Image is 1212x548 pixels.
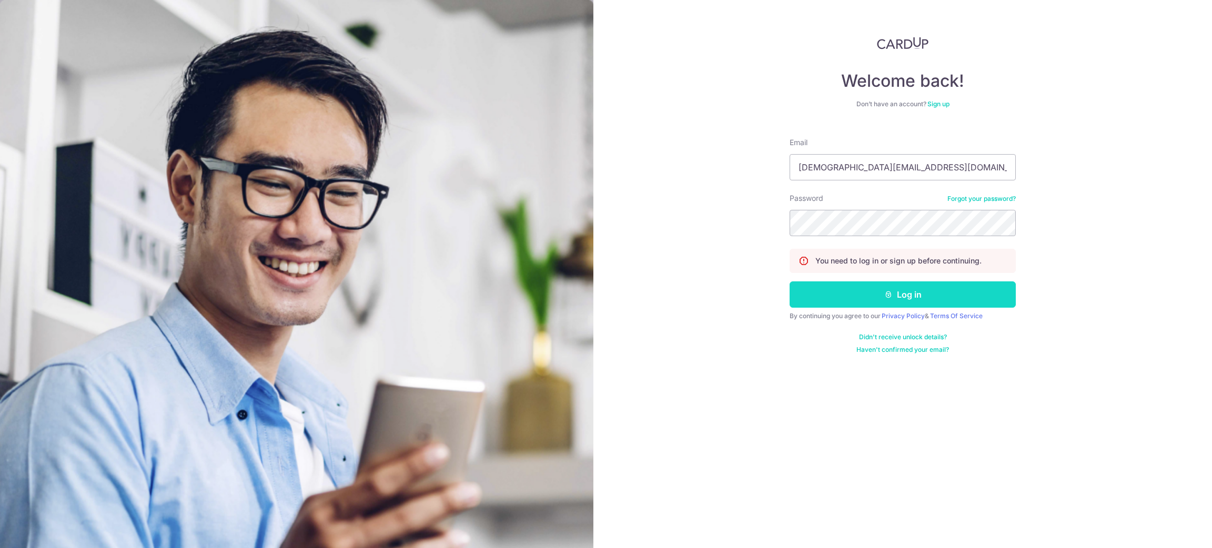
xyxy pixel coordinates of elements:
[859,333,947,341] a: Didn't receive unlock details?
[790,100,1016,108] div: Don’t have an account?
[877,37,928,49] img: CardUp Logo
[947,195,1016,203] a: Forgot your password?
[930,312,983,320] a: Terms Of Service
[790,193,823,204] label: Password
[882,312,925,320] a: Privacy Policy
[790,154,1016,180] input: Enter your Email
[927,100,950,108] a: Sign up
[856,346,949,354] a: Haven't confirmed your email?
[790,70,1016,92] h4: Welcome back!
[815,256,982,266] p: You need to log in or sign up before continuing.
[790,137,807,148] label: Email
[790,281,1016,308] button: Log in
[790,312,1016,320] div: By continuing you agree to our &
